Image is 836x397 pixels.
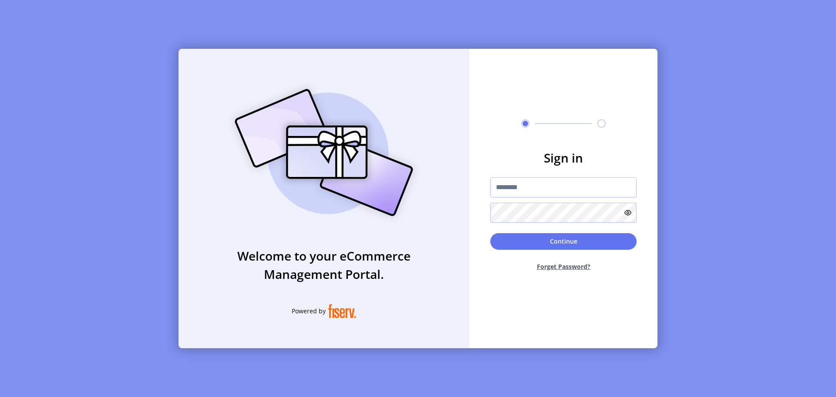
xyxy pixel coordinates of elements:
[490,255,637,278] button: Forget Password?
[490,233,637,250] button: Continue
[292,306,326,316] span: Powered by
[490,149,637,167] h3: Sign in
[179,247,469,283] h3: Welcome to your eCommerce Management Portal.
[222,79,426,226] img: card_Illustration.svg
